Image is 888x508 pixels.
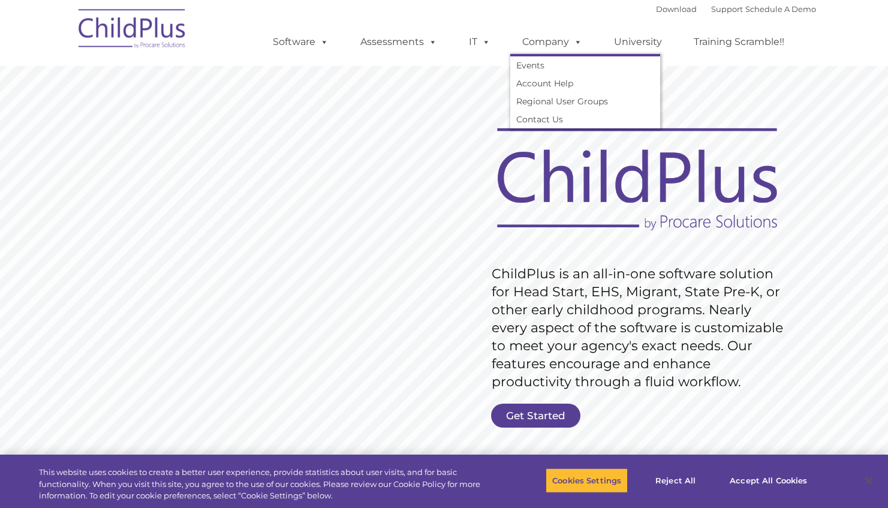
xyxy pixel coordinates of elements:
a: Assessments [348,30,449,54]
a: Company [510,30,594,54]
button: Close [856,467,882,494]
a: Software [261,30,341,54]
img: ChildPlus by Procare Solutions [73,1,192,61]
a: Regional User Groups [510,92,660,110]
a: IT [457,30,502,54]
a: Contact Us [510,110,660,128]
div: This website uses cookies to create a better user experience, provide statistics about user visit... [39,467,489,502]
rs-layer: ChildPlus is an all-in-one software solution for Head Start, EHS, Migrant, State Pre-K, or other ... [492,265,789,391]
a: Training Scramble!! [682,30,796,54]
a: Download [656,4,697,14]
a: Get Started [491,404,580,428]
a: Schedule A Demo [745,4,816,14]
a: Account Help [510,74,660,92]
font: | [656,4,816,14]
a: Events [510,56,660,74]
a: Support [711,4,743,14]
button: Accept All Cookies [723,468,814,493]
a: University [602,30,674,54]
button: Reject All [638,468,713,493]
button: Cookies Settings [546,468,628,493]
